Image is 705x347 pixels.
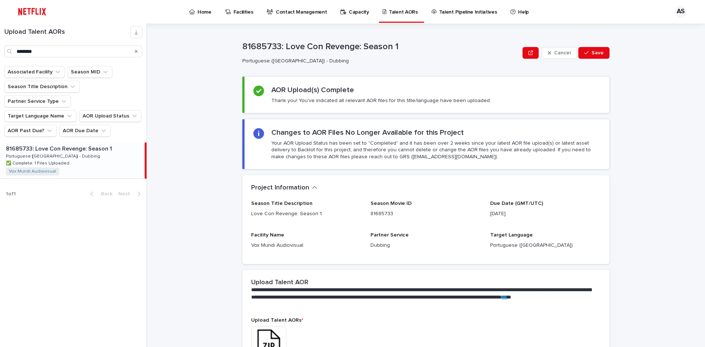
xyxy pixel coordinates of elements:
[251,318,303,323] span: Upload Talent AORs
[592,50,604,55] span: Save
[490,210,601,218] p: [DATE]
[97,191,112,196] span: Back
[490,232,533,238] span: Target Language
[490,201,543,206] span: Due Date (GMT/UTC)
[370,210,481,218] p: 81685733
[6,159,71,166] p: ✅ Complete: 1 Files Uploaded
[251,201,312,206] span: Season Title Description
[4,46,142,57] input: Search
[59,125,111,137] button: AOR Due Date
[271,97,491,104] p: Thank you! You've indicated all relevant AOR files for this title/language have been uploaded.
[251,279,308,287] h2: Upload Talent AOR
[242,58,517,64] p: Portuguese ([GEOGRAPHIC_DATA]) - Dubbing
[79,110,141,122] button: AOR Upload Status
[6,144,113,152] p: 81685733: Love Con Revenge: Season 1
[4,95,71,107] button: Partner Service Type
[554,50,571,55] span: Cancel
[15,4,50,19] img: ifQbXi3ZQGMSEF7WDB7W
[4,66,65,78] button: Associated Facility
[4,81,80,93] button: Season Title Description
[4,110,76,122] button: Target Language Name
[251,184,309,192] h2: Project Information
[251,232,284,238] span: Facility Name
[271,140,600,160] p: Your AOR Upload Status has been set to "Completed" and it has been over 2 weeks since your latest...
[4,125,57,137] button: AOR Past Due?
[115,191,147,197] button: Next
[68,66,112,78] button: Season MID
[370,242,481,249] p: Dubbing
[271,86,354,94] h2: AOR Upload(s) Complete
[370,232,409,238] span: Partner Service
[251,242,362,249] p: Vox Mundi Audiovisual
[251,184,317,192] button: Project Information
[118,191,134,196] span: Next
[251,210,362,218] p: Love Con Revenge: Season 1
[9,169,56,174] a: Vox Mundi Audiovisual
[370,201,412,206] span: Season Movie ID
[6,152,102,159] p: Portuguese ([GEOGRAPHIC_DATA]) - Dubbing
[4,28,130,36] h1: Upload Talent AORs
[242,41,520,52] p: 81685733: Love Con Revenge: Season 1
[578,47,610,59] button: Save
[675,6,687,18] div: AS
[84,191,115,197] button: Back
[490,242,601,249] p: Portuguese ([GEOGRAPHIC_DATA])
[542,47,577,59] button: Cancel
[271,128,464,137] h2: Changes to AOR Files No Longer Available for this Project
